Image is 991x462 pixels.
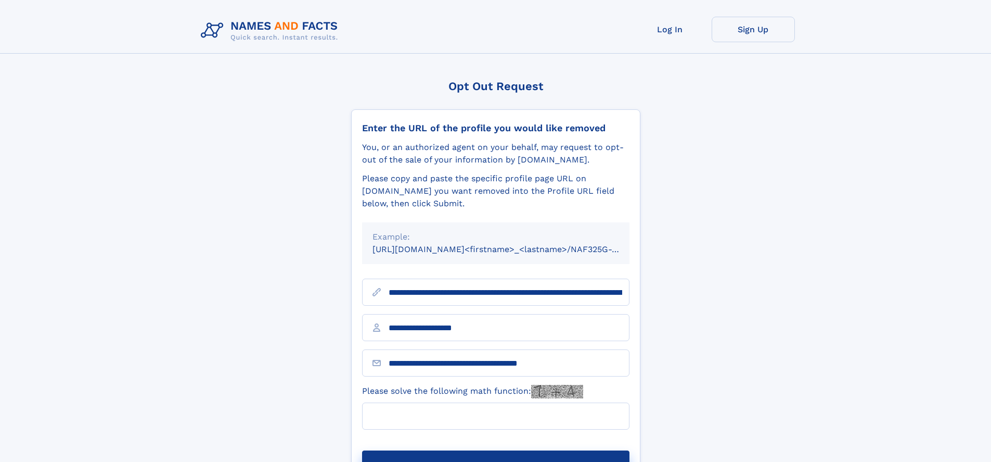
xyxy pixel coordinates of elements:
[362,385,583,398] label: Please solve the following math function:
[628,17,712,42] a: Log In
[351,80,640,93] div: Opt Out Request
[712,17,795,42] a: Sign Up
[362,122,629,134] div: Enter the URL of the profile you would like removed
[197,17,346,45] img: Logo Names and Facts
[362,141,629,166] div: You, or an authorized agent on your behalf, may request to opt-out of the sale of your informatio...
[362,172,629,210] div: Please copy and paste the specific profile page URL on [DOMAIN_NAME] you want removed into the Pr...
[372,231,619,243] div: Example:
[372,244,649,254] small: [URL][DOMAIN_NAME]<firstname>_<lastname>/NAF325G-xxxxxxxx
